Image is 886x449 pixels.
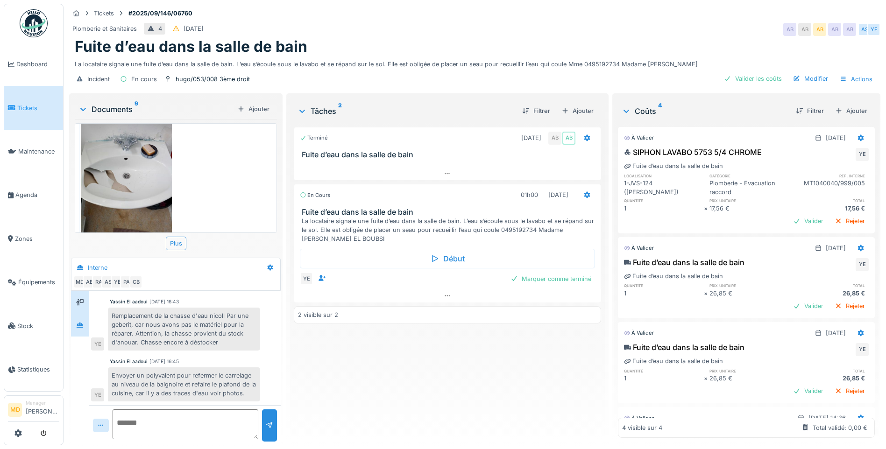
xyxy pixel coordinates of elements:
div: AB [783,23,796,36]
div: Valider [789,215,827,227]
div: × [704,204,710,213]
div: SIPHON LAVABO 5753 5/4 CHROME [624,147,762,158]
div: × [704,289,710,298]
div: Documents [78,104,234,115]
div: Plus [166,237,186,250]
a: Zones [4,217,63,260]
div: Fuite d’eau dans la salle de bain [624,342,744,353]
div: PA [120,275,133,288]
div: YE [91,337,104,351]
div: [DATE] 16:45 [149,358,179,365]
div: MT1040040/999/005 [789,179,869,196]
h6: total [789,282,869,288]
div: YE [867,23,880,36]
div: AB [798,23,811,36]
img: c1lohz6an2k98krqvxroczmfiozw [81,119,172,240]
a: Statistiques [4,348,63,391]
div: Coûts [622,105,788,117]
h3: Fuite d’eau dans la salle de bain [302,208,597,217]
div: × [704,374,710,383]
div: Ajouter [558,105,597,117]
div: Tickets [94,9,114,18]
span: Tickets [17,104,59,112]
div: Rejeter [831,215,869,227]
div: À valider [624,414,654,422]
div: 1-JVS-124 ([PERSON_NAME]) [624,179,703,196]
div: 26,85 € [709,374,789,383]
div: 17,56 € [789,204,869,213]
div: AB [548,132,561,145]
div: Ajouter [234,103,273,115]
h6: ref. interne [789,173,869,179]
h6: quantité [624,282,703,288]
div: [DATE] [548,190,568,199]
a: Stock [4,304,63,347]
span: Zones [15,234,59,243]
a: Tickets [4,86,63,129]
div: Actions [836,72,877,86]
div: CB [129,275,142,288]
li: [PERSON_NAME] [26,400,59,420]
sup: 4 [658,105,662,117]
div: Fuite d’eau dans la salle de bain [624,272,723,281]
h6: quantité [624,368,703,374]
div: [DATE] 14:36 [808,414,846,422]
a: MD Manager[PERSON_NAME] [8,400,59,422]
h6: quantité [624,197,703,203]
div: La locataire signale une fuite d’eau dans la salle de bain. L’eau s’écoule sous le lavabo et se r... [302,217,597,244]
div: AB [813,23,826,36]
div: 01h00 [521,190,538,199]
div: À valider [624,134,654,142]
div: 26,85 € [789,374,869,383]
div: YE [111,275,124,288]
sup: 2 [338,105,342,117]
div: 17,56 € [709,204,789,213]
div: AB [562,132,575,145]
span: Statistiques [17,365,59,374]
h6: prix unitaire [709,282,789,288]
h3: Fuite d’eau dans la salle de bain [302,150,597,159]
div: YE [91,388,104,401]
div: YE [300,272,313,285]
div: YE [856,258,869,271]
span: Dashboard [16,60,59,69]
div: AS [858,23,871,36]
a: Dashboard [4,42,63,86]
div: Interne [88,263,107,272]
div: Marquer comme terminé [507,273,595,285]
div: AB [843,23,856,36]
div: Plomberie - Evacuation raccord [709,179,789,196]
div: En cours [131,75,157,84]
div: 26,85 € [709,289,789,298]
div: Fuite d’eau dans la salle de bain [624,357,723,365]
div: Filtrer [792,105,828,117]
div: Yassin El aadoui [110,298,148,305]
div: En cours [300,191,330,199]
h6: total [789,197,869,203]
h6: localisation [624,173,703,179]
div: Manager [26,400,59,407]
div: 26,85 € [789,289,869,298]
h6: prix unitaire [709,197,789,203]
div: RA [92,275,105,288]
div: YE [856,148,869,161]
div: Terminé [300,134,328,142]
div: 1 [624,289,703,298]
div: [DATE] [184,24,204,33]
div: [DATE] [826,329,846,337]
a: Équipements [4,260,63,304]
div: Remplacement de la chasse d'eau nicoll Par une geberit, car nous avons pas le matériel pour la ré... [108,308,260,351]
div: Valider [789,385,827,397]
div: [DATE] 16:43 [149,298,179,305]
div: Plomberie et Sanitaires [72,24,137,33]
div: Modifier [789,72,832,85]
div: Fuite d’eau dans la salle de bain [624,161,723,170]
div: [DATE] [826,133,846,142]
div: Total validé: 0,00 € [813,423,867,432]
div: AS [101,275,114,288]
h6: total [789,368,869,374]
div: hugo/053/008 3ème droit [176,75,250,84]
strong: #2025/09/146/06760 [125,9,196,18]
li: MD [8,403,22,417]
div: 2 visible sur 2 [298,310,338,319]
